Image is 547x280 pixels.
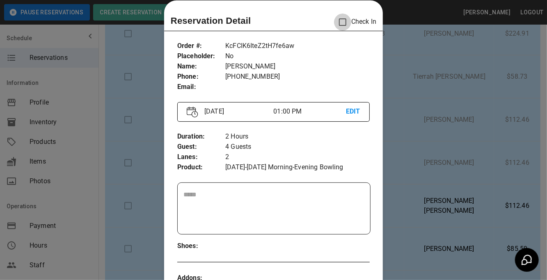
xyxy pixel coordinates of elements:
[346,107,360,117] p: EDIT
[225,132,370,142] p: 2 Hours
[225,152,370,162] p: 2
[187,107,198,118] img: Vector
[334,14,376,31] p: Check In
[273,107,346,116] p: 01:00 PM
[177,162,225,173] p: Product :
[225,72,370,82] p: [PHONE_NUMBER]
[225,61,370,72] p: [PERSON_NAME]
[225,51,370,61] p: No
[201,107,273,116] p: [DATE]
[177,241,225,251] p: Shoes :
[177,152,225,162] p: Lanes :
[177,72,225,82] p: Phone :
[177,51,225,61] p: Placeholder :
[177,142,225,152] p: Guest :
[171,14,251,27] p: Reservation Detail
[177,41,225,51] p: Order # :
[177,61,225,72] p: Name :
[177,82,225,92] p: Email :
[225,41,370,51] p: KcFCIK6IteZ2tH7fe6aw
[177,132,225,142] p: Duration :
[225,162,370,173] p: [DATE]-[DATE] Morning-Evening Bowling
[225,142,370,152] p: 4 Guests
